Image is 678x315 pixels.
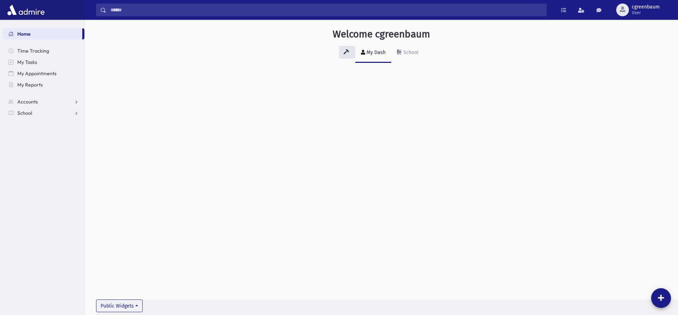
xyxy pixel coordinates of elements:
[17,70,56,77] span: My Appointments
[355,43,391,63] a: My Dash
[3,96,84,107] a: Accounts
[17,99,38,105] span: Accounts
[6,3,46,17] img: AdmirePro
[365,49,386,55] div: My Dash
[3,68,84,79] a: My Appointments
[3,107,84,119] a: School
[17,48,49,54] span: Time Tracking
[17,110,32,116] span: School
[333,28,430,40] h3: Welcome cgreenbaum
[106,4,546,16] input: Search
[3,79,84,90] a: My Reports
[17,82,43,88] span: My Reports
[632,4,660,10] span: cgreenbaum
[632,10,660,16] span: User
[3,28,82,40] a: Home
[17,59,37,65] span: My Tasks
[3,45,84,57] a: Time Tracking
[391,43,424,63] a: School
[96,299,143,312] button: Public Widgets
[3,57,84,68] a: My Tasks
[17,31,31,37] span: Home
[402,49,418,55] div: School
